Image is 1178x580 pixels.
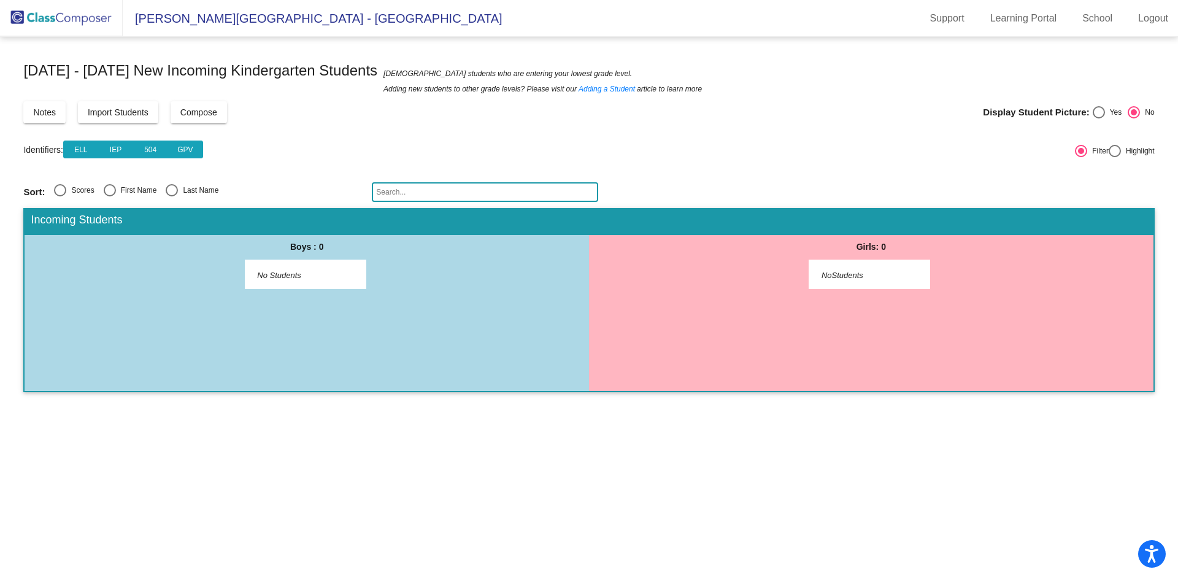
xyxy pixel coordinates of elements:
[180,107,217,117] span: Compose
[822,269,898,282] span: NoStudents
[167,141,203,158] button: GPV
[1087,145,1109,157] div: Filter
[1072,9,1122,28] a: School
[1105,107,1122,118] div: Yes
[1121,145,1155,157] div: Highlight
[257,269,334,282] span: No Students
[383,68,632,80] span: [DEMOGRAPHIC_DATA] students who are entering your lowest grade level.
[116,185,157,196] div: First Name
[98,141,134,158] button: IEP
[23,145,63,155] a: Identifiers:
[579,83,635,95] a: Adding a Student
[372,182,598,202] input: Search...
[171,101,227,123] button: Compose
[178,185,218,196] div: Last Name
[88,107,148,117] span: Import Students
[920,9,974,28] a: Support
[589,235,1153,260] div: Girls: 0
[1128,9,1178,28] a: Logout
[133,141,168,158] button: 504
[123,9,502,28] span: [PERSON_NAME][GEOGRAPHIC_DATA] - [GEOGRAPHIC_DATA]
[23,187,45,198] span: Sort:
[980,9,1067,28] a: Learning Portal
[23,101,66,123] button: Notes
[1093,106,1155,118] mat-radio-group: Select an option
[63,141,99,158] button: ELL
[33,107,56,117] span: Notes
[23,184,363,200] mat-radio-group: Select an option
[983,107,1089,118] span: Display Student Picture:
[25,235,589,260] div: Boys : 0
[1140,107,1154,118] div: No
[383,83,702,95] span: Adding new students to other grade levels? Please visit our article to learn more
[78,101,158,123] button: Import Students
[23,61,377,80] span: [DATE] - [DATE] New Incoming Kindergarten Students
[31,214,122,227] span: Incoming Students
[66,185,94,196] div: Scores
